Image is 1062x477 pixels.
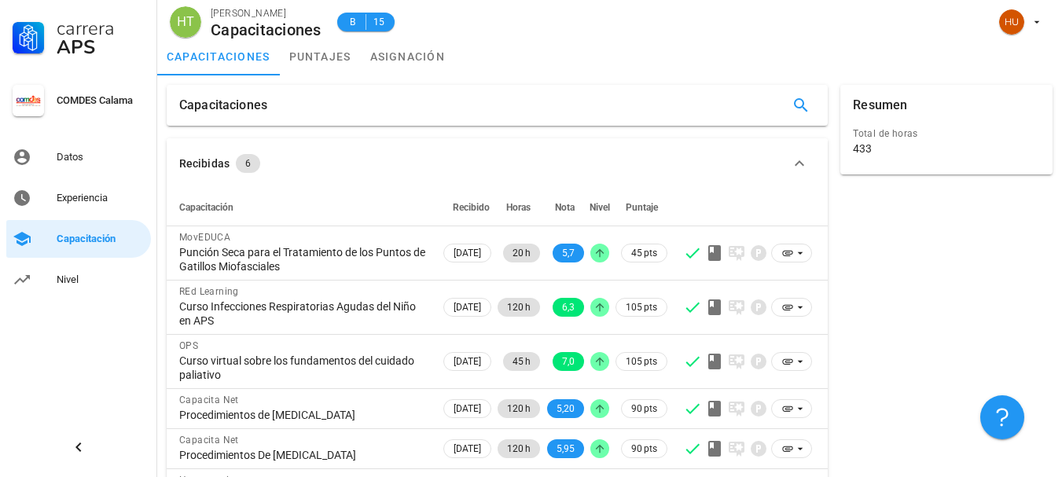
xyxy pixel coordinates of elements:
[245,154,251,173] span: 6
[170,6,201,38] div: avatar
[631,441,657,457] span: 90 pts
[167,189,440,226] th: Capacitación
[57,192,145,204] div: Experiencia
[513,352,531,371] span: 45 h
[626,299,657,315] span: 105 pts
[587,189,612,226] th: Nivel
[57,38,145,57] div: APS
[543,189,587,226] th: Nota
[211,21,322,39] div: Capacitaciones
[590,202,610,213] span: Nivel
[507,298,531,317] span: 120 h
[57,151,145,163] div: Datos
[513,244,531,262] span: 20 h
[57,94,145,107] div: COMDES Calama
[454,353,481,370] span: [DATE]
[507,439,531,458] span: 120 h
[555,202,575,213] span: Nota
[853,141,872,156] div: 433
[6,138,151,176] a: Datos
[361,38,455,75] a: asignación
[454,440,481,457] span: [DATE]
[211,6,322,21] div: [PERSON_NAME]
[157,38,280,75] a: capacitaciones
[562,298,575,317] span: 6,3
[853,85,907,126] div: Resumen
[631,401,657,416] span: 90 pts
[562,244,575,262] span: 5,7
[612,189,671,226] th: Puntaje
[631,245,657,261] span: 45 pts
[562,352,575,371] span: 7,0
[626,202,658,213] span: Puntaje
[57,273,145,286] div: Nivel
[179,448,428,462] div: Procedimientos De [MEDICAL_DATA]
[179,245,428,273] div: Punción Seca para el Tratamiento de los Puntos de Gatillos Miofasciales
[999,9,1024,35] div: avatar
[507,399,531,418] span: 120 h
[57,19,145,38] div: Carrera
[6,261,151,299] a: Nivel
[506,202,531,213] span: Horas
[853,126,1040,141] div: Total de horas
[557,439,575,458] span: 5,95
[57,233,145,245] div: Capacitación
[179,408,428,422] div: Procedimientos de [MEDICAL_DATA]
[454,299,481,316] span: [DATE]
[494,189,543,226] th: Horas
[179,340,198,351] span: OPS
[179,85,267,126] div: Capacitaciones
[440,189,494,226] th: Recibido
[179,435,239,446] span: Capacita Net
[454,244,481,262] span: [DATE]
[167,138,828,189] button: Recibidas 6
[453,202,490,213] span: Recibido
[179,232,230,243] span: MovEDUCA
[179,394,239,405] span: Capacita Net
[557,399,575,418] span: 5,20
[179,354,428,382] div: Curso virtual sobre los fundamentos del cuidado paliativo
[280,38,361,75] a: puntajes
[347,14,359,30] span: B
[373,14,385,30] span: 15
[179,202,233,213] span: Capacitación
[179,286,239,297] span: REd Learning
[6,220,151,258] a: Capacitación
[179,299,428,328] div: Curso Infecciones Respiratorias Agudas del Niño en APS
[179,155,230,172] div: Recibidas
[177,6,193,38] span: HT
[6,179,151,217] a: Experiencia
[454,400,481,417] span: [DATE]
[626,354,657,369] span: 105 pts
